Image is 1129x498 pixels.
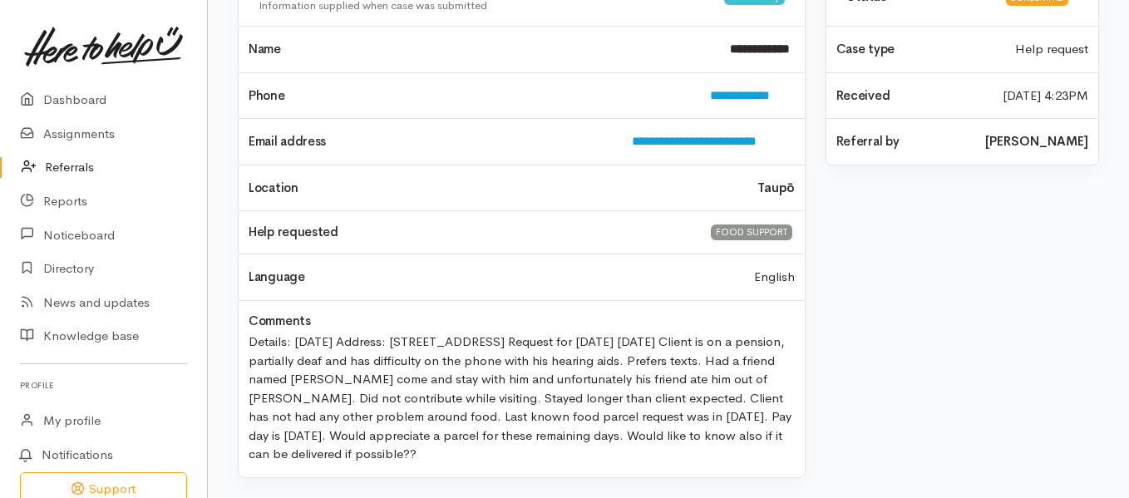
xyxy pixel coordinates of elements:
[757,179,795,198] b: Taupō
[249,181,737,195] h4: Location
[249,42,710,57] h4: Name
[20,374,187,397] h6: Profile
[249,89,690,103] h4: Phone
[836,135,965,149] h4: Referral by
[249,225,688,239] h4: Help requested
[249,270,305,284] h4: Language
[1003,86,1088,106] time: [DATE] 4:23PM
[249,314,311,328] h4: Comments
[985,132,1088,151] b: [PERSON_NAME]
[836,42,995,57] h4: Case type
[249,135,612,149] h4: Email address
[239,328,805,464] div: Details: [DATE] Address: [STREET_ADDRESS] Request for [DATE] [DATE] Client is on a pension, parti...
[711,224,791,240] div: FOOD SUPPORT
[744,268,805,287] div: English
[1005,40,1098,59] div: Help request
[836,89,983,103] h4: Received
